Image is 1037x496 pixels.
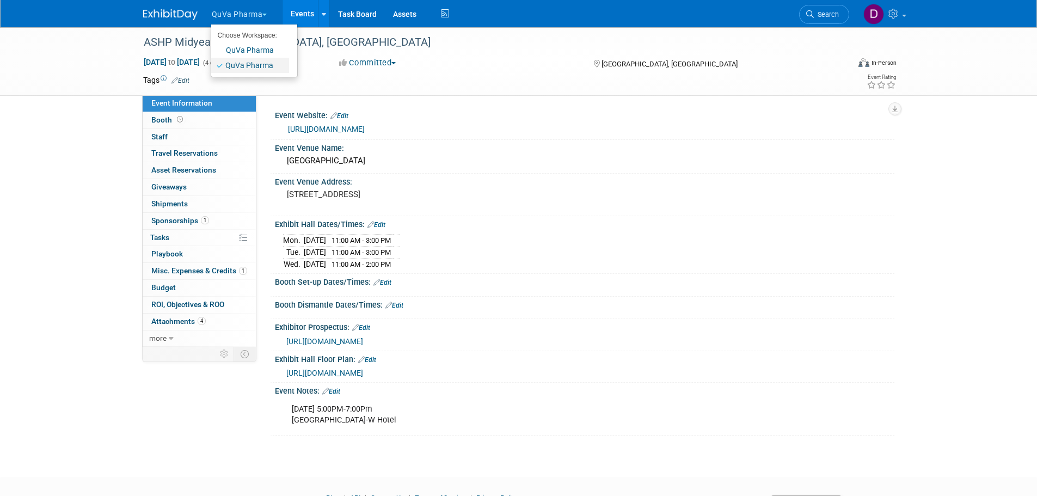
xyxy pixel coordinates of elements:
[283,247,304,259] td: Tue.
[143,246,256,262] a: Playbook
[151,115,185,124] span: Booth
[143,9,198,20] img: ExhibitDay
[151,199,188,208] span: Shipments
[143,213,256,229] a: Sponsorships1
[143,95,256,112] a: Event Information
[304,258,326,270] td: [DATE]
[602,60,738,68] span: [GEOGRAPHIC_DATA], [GEOGRAPHIC_DATA]
[275,319,894,333] div: Exhibitor Prospectus:
[275,351,894,365] div: Exhibit Hall Floor Plan:
[304,235,326,247] td: [DATE]
[151,166,216,174] span: Asset Reservations
[275,174,894,187] div: Event Venue Address:
[814,10,839,19] span: Search
[143,162,256,179] a: Asset Reservations
[275,140,894,154] div: Event Venue Name:
[211,42,289,58] a: QuVa Pharma
[799,5,849,24] a: Search
[283,235,304,247] td: Mon.
[283,152,886,169] div: [GEOGRAPHIC_DATA]
[871,59,897,67] div: In-Person
[151,132,168,141] span: Staff
[275,216,894,230] div: Exhibit Hall Dates/Times:
[151,182,187,191] span: Giveaways
[151,216,209,225] span: Sponsorships
[202,59,225,66] span: (4 days)
[286,369,363,377] a: [URL][DOMAIN_NAME]
[215,347,234,361] td: Personalize Event Tab Strip
[352,324,370,332] a: Edit
[175,115,185,124] span: Booth not reserved yet
[322,388,340,395] a: Edit
[143,75,189,85] td: Tags
[211,28,289,42] li: Choose Workspace:
[785,57,897,73] div: Event Format
[304,247,326,259] td: [DATE]
[151,99,212,107] span: Event Information
[143,112,256,128] a: Booth
[167,58,177,66] span: to
[143,314,256,330] a: Attachments4
[198,317,206,325] span: 4
[143,230,256,246] a: Tasks
[149,334,167,342] span: more
[863,4,884,25] img: Danielle Mitchell
[283,258,304,270] td: Wed.
[211,58,289,73] a: QuVa Pharma
[867,75,896,80] div: Event Rating
[234,347,256,361] td: Toggle Event Tabs
[275,383,894,397] div: Event Notes:
[151,317,206,326] span: Attachments
[239,267,247,275] span: 1
[143,145,256,162] a: Travel Reservations
[171,77,189,84] a: Edit
[385,302,403,309] a: Edit
[201,216,209,224] span: 1
[286,337,363,346] a: [URL][DOMAIN_NAME]
[140,33,833,52] div: ASHP Midyear-[GEOGRAPHIC_DATA], [GEOGRAPHIC_DATA]
[151,249,183,258] span: Playbook
[332,248,391,256] span: 11:00 AM - 3:00 PM
[151,266,247,275] span: Misc. Expenses & Credits
[367,221,385,229] a: Edit
[373,279,391,286] a: Edit
[150,233,169,242] span: Tasks
[284,399,775,431] div: [DATE] 5:00PM-7:00Pm [GEOGRAPHIC_DATA]-W Hotel
[143,196,256,212] a: Shipments
[143,330,256,347] a: more
[151,149,218,157] span: Travel Reservations
[143,280,256,296] a: Budget
[275,297,894,311] div: Booth Dismantle Dates/Times:
[275,274,894,288] div: Booth Set-up Dates/Times:
[332,236,391,244] span: 11:00 AM - 3:00 PM
[143,129,256,145] a: Staff
[358,356,376,364] a: Edit
[332,260,391,268] span: 11:00 AM - 2:00 PM
[143,57,200,67] span: [DATE] [DATE]
[151,283,176,292] span: Budget
[287,189,521,199] pre: [STREET_ADDRESS]
[330,112,348,120] a: Edit
[858,58,869,67] img: Format-Inperson.png
[143,297,256,313] a: ROI, Objectives & ROO
[151,300,224,309] span: ROI, Objectives & ROO
[143,179,256,195] a: Giveaways
[143,263,256,279] a: Misc. Expenses & Credits1
[275,107,894,121] div: Event Website:
[288,125,365,133] a: [URL][DOMAIN_NAME]
[335,57,400,69] button: Committed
